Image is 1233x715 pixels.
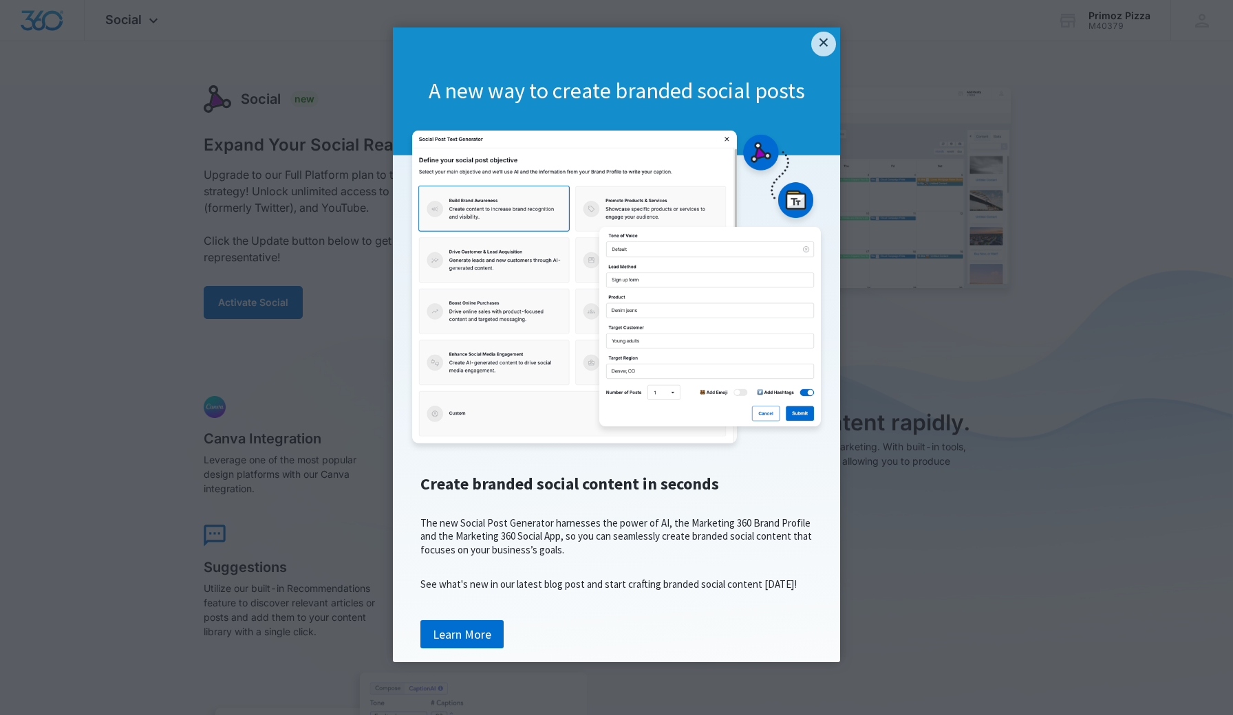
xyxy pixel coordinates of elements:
[420,620,504,649] a: Learn More
[420,473,719,494] span: Create branded social content in seconds
[420,516,812,556] span: The new Social Post Generator harnesses the power of AI, the Marketing 360 Brand Profile and the ...
[811,32,836,56] a: Close modal
[393,77,840,106] h1: A new way to create branded social posts
[420,577,797,591] span: See what's new in our latest blog post and start crafting branded social content [DATE]!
